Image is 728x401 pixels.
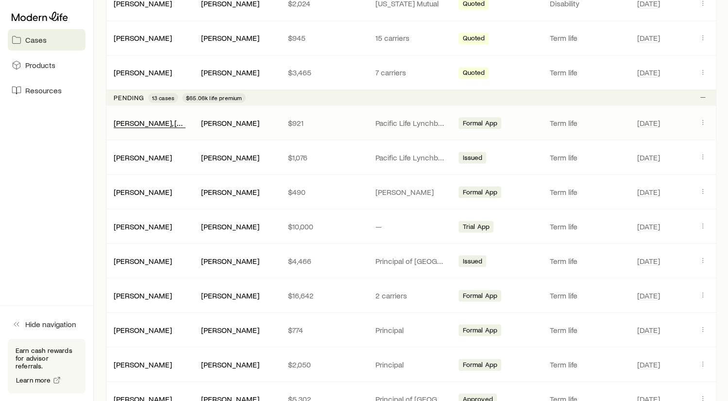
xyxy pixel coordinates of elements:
[375,68,447,77] p: 7 carriers
[201,290,259,300] div: [PERSON_NAME]
[114,325,172,335] div: [PERSON_NAME]
[114,187,172,196] a: [PERSON_NAME]
[462,257,482,267] span: Issued
[288,68,360,77] p: $3,465
[114,187,172,197] div: [PERSON_NAME]
[201,187,259,197] div: [PERSON_NAME]
[16,377,51,384] span: Learn more
[375,325,447,334] p: Principal
[25,319,76,329] span: Hide navigation
[25,35,47,45] span: Cases
[114,325,172,334] a: [PERSON_NAME]
[114,152,172,162] div: [PERSON_NAME]
[25,86,62,95] span: Resources
[375,221,447,231] p: —
[637,152,660,162] span: [DATE]
[8,314,85,335] button: Hide navigation
[288,187,360,196] p: $490
[114,359,172,369] div: [PERSON_NAME]
[16,347,78,370] p: Earn cash rewards for advisor referrals.
[637,68,660,77] span: [DATE]
[288,152,360,162] p: $1,076
[114,33,172,42] a: [PERSON_NAME]
[550,152,622,162] p: Term life
[8,54,85,76] a: Products
[114,256,172,266] div: [PERSON_NAME]
[462,153,482,163] span: Issued
[550,325,622,334] p: Term life
[550,33,622,43] p: Term life
[201,33,259,43] div: [PERSON_NAME]
[550,187,622,196] p: Term life
[114,290,172,299] a: [PERSON_NAME]
[637,118,660,127] span: [DATE]
[114,118,186,128] div: [PERSON_NAME], [PERSON_NAME]
[637,290,660,300] span: [DATE]
[550,221,622,231] p: Term life
[288,256,360,265] p: $4,466
[201,256,259,266] div: [PERSON_NAME]
[375,118,447,127] p: Pacific Life Lynchburg
[114,359,172,368] a: [PERSON_NAME]
[288,325,360,334] p: $774
[375,290,447,300] p: 2 carriers
[114,152,172,161] a: [PERSON_NAME]
[114,221,172,230] a: [PERSON_NAME]
[8,339,85,393] div: Earn cash rewards for advisor referrals.Learn more
[462,69,485,79] span: Quoted
[637,187,660,196] span: [DATE]
[201,359,259,369] div: [PERSON_NAME]
[375,359,447,369] p: Principal
[288,290,360,300] p: $16,642
[288,359,360,369] p: $2,050
[186,94,242,102] span: $65.06k life premium
[114,68,172,78] div: [PERSON_NAME]
[550,68,622,77] p: Term life
[152,94,174,102] span: 13 cases
[462,360,497,370] span: Formal App
[201,325,259,335] div: [PERSON_NAME]
[637,325,660,334] span: [DATE]
[375,256,447,265] p: Principal of [GEOGRAPHIC_DATA]
[462,291,497,301] span: Formal App
[114,290,172,300] div: [PERSON_NAME]
[8,29,85,51] a: Cases
[550,290,622,300] p: Term life
[375,152,447,162] p: Pacific Life Lynchburg
[201,221,259,231] div: [PERSON_NAME]
[8,80,85,101] a: Resources
[114,118,233,127] a: [PERSON_NAME], [PERSON_NAME]
[462,222,489,232] span: Trial App
[375,187,447,196] p: [PERSON_NAME]
[288,221,360,231] p: $10,000
[114,94,144,102] p: Pending
[114,256,172,265] a: [PERSON_NAME]
[375,33,447,43] p: 15 carriers
[114,68,172,77] a: [PERSON_NAME]
[288,118,360,127] p: $921
[114,221,172,231] div: [PERSON_NAME]
[25,60,55,70] span: Products
[114,33,172,43] div: [PERSON_NAME]
[201,68,259,78] div: [PERSON_NAME]
[288,33,360,43] p: $945
[462,326,497,336] span: Formal App
[201,118,259,128] div: [PERSON_NAME]
[550,359,622,369] p: Term life
[201,152,259,162] div: [PERSON_NAME]
[637,359,660,369] span: [DATE]
[462,34,485,44] span: Quoted
[550,256,622,265] p: Term life
[462,188,497,198] span: Formal App
[550,118,622,127] p: Term life
[462,119,497,129] span: Formal App
[637,221,660,231] span: [DATE]
[637,256,660,265] span: [DATE]
[637,33,660,43] span: [DATE]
